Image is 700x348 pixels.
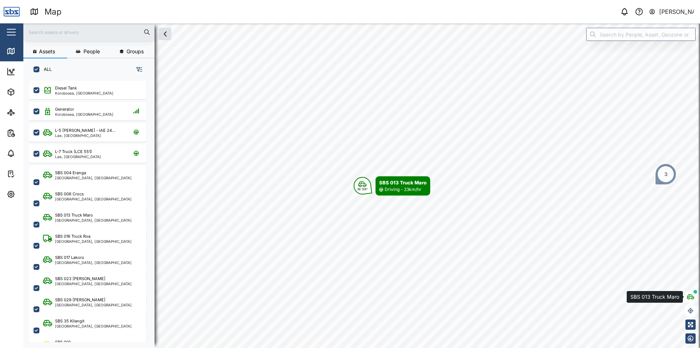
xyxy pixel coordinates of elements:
span: Groups [127,49,144,54]
div: SBS 004 Eranga [55,170,86,176]
div: Reports [19,129,44,137]
button: [PERSON_NAME] [649,7,694,17]
div: SBS 006 Crocs [55,191,84,197]
div: Generator [55,106,74,112]
div: SBS 023 [PERSON_NAME] [55,276,105,282]
div: [GEOGRAPHIC_DATA], [GEOGRAPHIC_DATA] [55,197,132,201]
div: Lae, [GEOGRAPHIC_DATA] [55,134,115,137]
div: 3 [664,170,668,178]
div: L-7 Truck (LCE 551) [55,149,92,155]
div: SBS 017 Lakoro [55,255,84,261]
div: SBS 35 Kilangit [55,318,85,324]
div: Dashboard [19,68,52,76]
span: Assets [39,49,55,54]
label: ALL [39,66,52,72]
div: SBS 029 [PERSON_NAME] [55,297,105,303]
div: SBS 013 Truck Maro [55,212,93,218]
div: Lae, [GEOGRAPHIC_DATA] [55,155,101,158]
div: Settings [19,190,45,198]
input: Search by People, Asset, Geozone or Place [586,28,696,41]
div: L-5 [PERSON_NAME] - IAE 24... [55,127,115,134]
span: People [83,49,100,54]
div: Map marker [354,176,430,196]
div: Alarms [19,149,42,157]
input: Search assets or drivers [28,27,150,38]
img: Main Logo [4,4,20,20]
div: Map [44,5,62,18]
div: [GEOGRAPHIC_DATA], [GEOGRAPHIC_DATA] [55,176,132,180]
div: grid [29,78,154,342]
div: [GEOGRAPHIC_DATA], [GEOGRAPHIC_DATA] [55,240,132,243]
div: [PERSON_NAME] [659,7,694,16]
div: Korobosea, [GEOGRAPHIC_DATA] [55,112,113,116]
div: SBS 016 Truck Roa [55,233,90,240]
div: [GEOGRAPHIC_DATA], [GEOGRAPHIC_DATA] [55,324,132,328]
div: Korobosea, [GEOGRAPHIC_DATA] [55,91,113,95]
div: Diesel Tank [55,85,77,91]
div: Map [19,47,35,55]
div: SBS 013 Truck Maro [379,179,427,186]
div: [GEOGRAPHIC_DATA], [GEOGRAPHIC_DATA] [55,218,132,222]
canvas: Map [23,23,700,348]
div: Sites [19,108,36,116]
div: Tasks [19,170,39,178]
div: [GEOGRAPHIC_DATA], [GEOGRAPHIC_DATA] [55,303,132,307]
div: SBS 001 [55,339,70,345]
div: [GEOGRAPHIC_DATA], [GEOGRAPHIC_DATA] [55,282,132,286]
div: Map marker [655,163,677,185]
div: [GEOGRAPHIC_DATA], [GEOGRAPHIC_DATA] [55,261,132,264]
div: Assets [19,88,42,96]
div: Driving - 23km/hr [385,186,421,193]
div: SE 128° [357,188,368,191]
